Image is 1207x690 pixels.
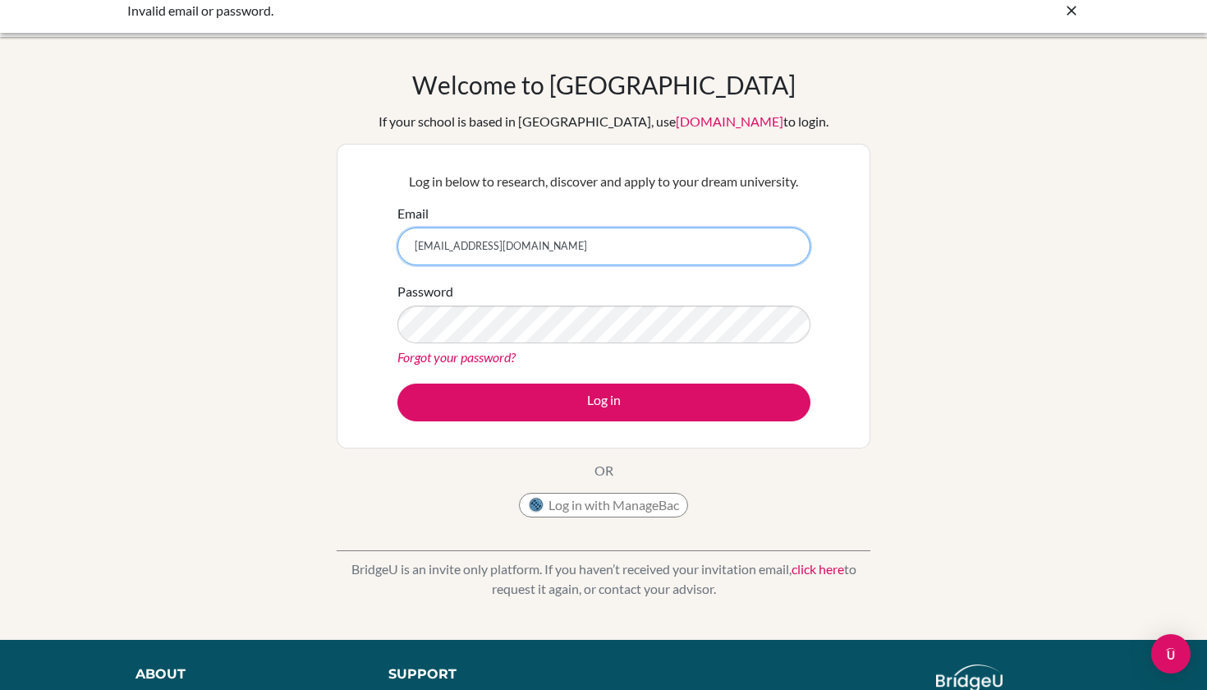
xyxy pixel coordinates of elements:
[127,1,833,21] div: Invalid email or password.
[397,384,810,421] button: Log in
[397,282,453,301] label: Password
[397,204,429,223] label: Email
[676,113,783,129] a: [DOMAIN_NAME]
[397,349,516,365] a: Forgot your password?
[519,493,688,517] button: Log in with ManageBac
[792,561,844,577] a: click here
[397,172,810,191] p: Log in below to research, discover and apply to your dream university.
[337,559,870,599] p: BridgeU is an invite only platform. If you haven’t received your invitation email, to request it ...
[1151,634,1191,674] div: Open Intercom Messenger
[412,70,796,99] h1: Welcome to [GEOGRAPHIC_DATA]
[379,112,828,131] div: If your school is based in [GEOGRAPHIC_DATA], use to login.
[388,665,587,684] div: Support
[594,461,613,481] p: OR
[135,665,351,684] div: About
